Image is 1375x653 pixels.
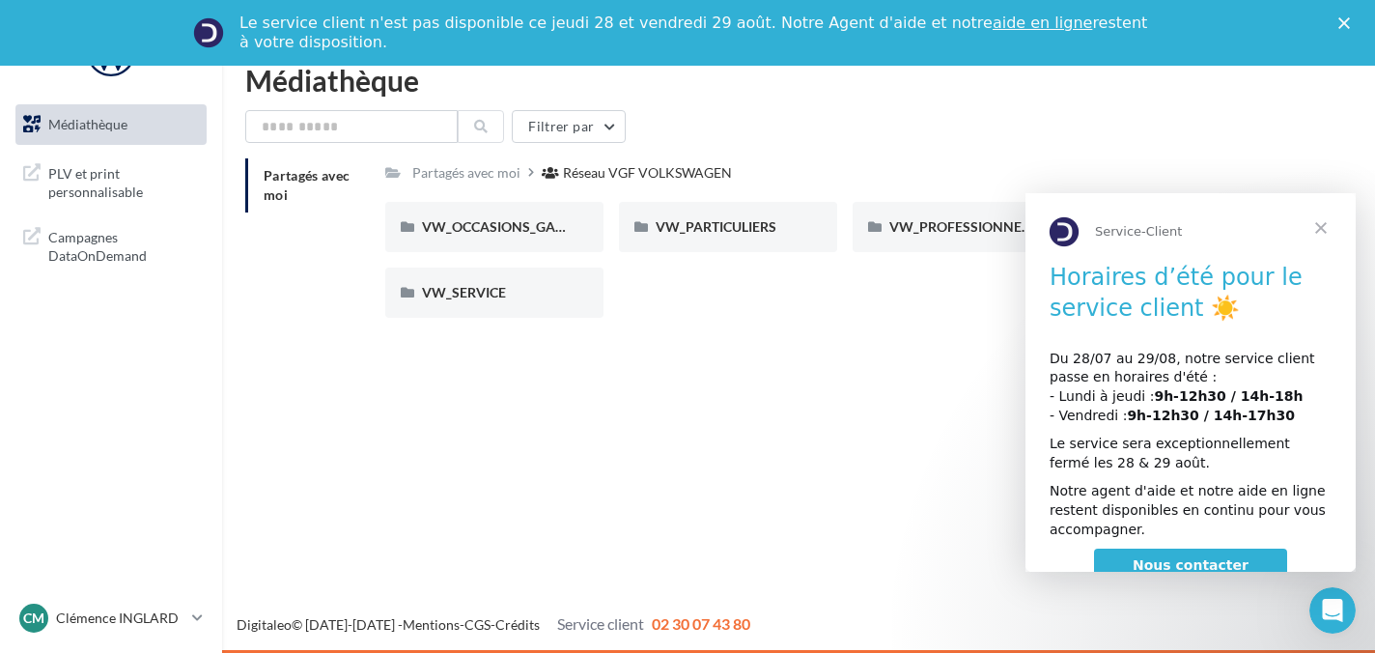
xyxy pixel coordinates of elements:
[422,218,611,235] span: VW_OCCASIONS_GARANTIES
[563,163,732,183] div: Réseau VGF VOLKSWAGEN
[403,616,460,633] a: Mentions
[23,609,44,628] span: Cm
[495,616,540,633] a: Crédits
[245,66,1352,95] div: Médiathèque
[48,116,127,132] span: Médiathèque
[237,616,750,633] span: © [DATE]-[DATE] - - -
[193,17,224,48] img: Profile image for Service-Client
[422,284,506,300] span: VW_SERVICE
[993,14,1092,32] a: aide en ligne
[56,609,184,628] p: Clémence INGLARD
[48,160,199,202] span: PLV et print personnalisable
[1338,17,1358,29] div: Fermer
[412,163,520,183] div: Partagés avec moi
[12,153,210,210] a: PLV et print personnalisable
[107,364,223,380] span: Nous contacter
[69,355,262,390] a: Nous contacter
[48,224,199,266] span: Campagnes DataOnDemand
[512,110,626,143] button: Filtrer par
[1025,193,1356,572] iframe: Intercom live chat message
[889,218,1036,235] span: VW_PROFESSIONNELS
[12,216,210,273] a: Campagnes DataOnDemand
[264,167,351,203] span: Partagés avec moi
[12,104,210,145] a: Médiathèque
[652,614,750,633] span: 02 30 07 43 80
[1309,587,1356,634] iframe: Intercom live chat
[656,218,776,235] span: VW_PARTICULIERS
[239,14,1151,52] div: Le service client n'est pas disponible ce jeudi 28 et vendredi 29 août. Notre Agent d'aide et not...
[237,616,292,633] a: Digitaleo
[557,614,644,633] span: Service client
[15,600,207,637] a: Cm Clémence INGLARD
[464,616,491,633] a: CGS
